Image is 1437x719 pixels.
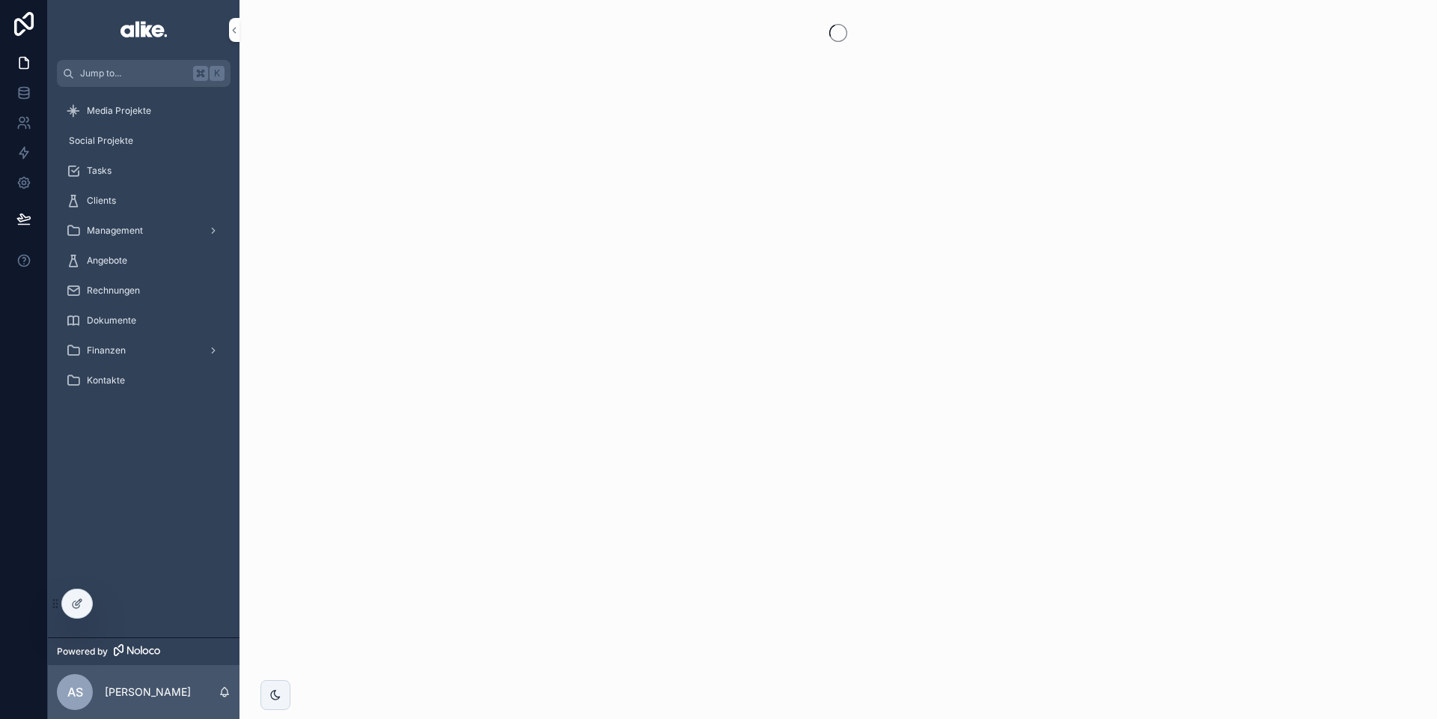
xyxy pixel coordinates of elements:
[87,315,136,327] span: Dokumente
[57,277,231,304] a: Rechnungen
[87,255,127,267] span: Angebote
[48,87,239,413] div: scrollable content
[87,374,125,386] span: Kontakte
[57,646,108,658] span: Powered by
[87,195,116,207] span: Clients
[211,67,223,79] span: K
[57,187,231,214] a: Clients
[67,683,83,701] span: AS
[57,157,231,184] a: Tasks
[120,18,166,42] img: App logo
[57,60,231,87] button: Jump to...K
[57,337,231,364] a: Finanzen
[87,225,143,237] span: Management
[48,637,239,665] a: Powered by
[105,685,191,700] p: [PERSON_NAME]
[80,67,187,79] span: Jump to...
[87,345,126,357] span: Finanzen
[87,285,140,297] span: Rechnungen
[57,367,231,394] a: Kontakte
[57,217,231,244] a: Management
[57,307,231,334] a: Dokumente
[57,127,231,154] a: Social Projekte
[57,247,231,274] a: Angebote
[69,135,133,147] span: Social Projekte
[57,97,231,124] a: Media Projekte
[87,105,151,117] span: Media Projekte
[87,165,112,177] span: Tasks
